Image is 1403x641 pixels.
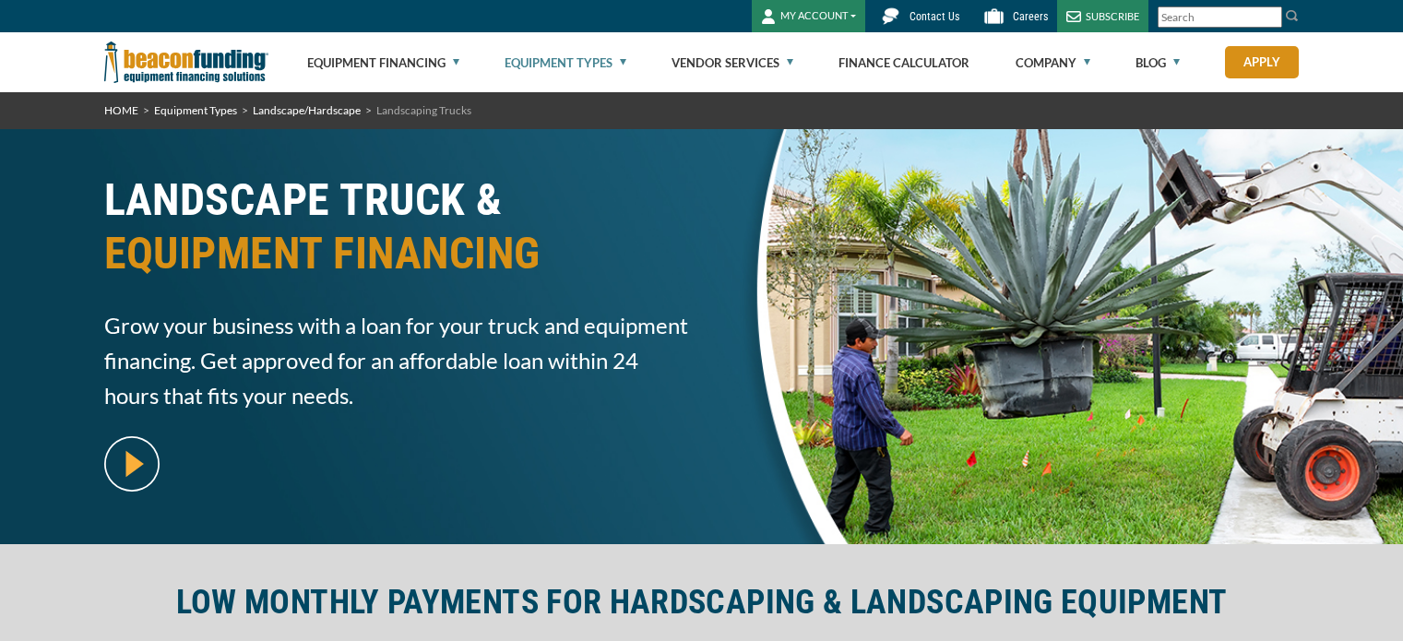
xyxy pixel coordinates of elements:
[307,33,459,92] a: Equipment Financing
[672,33,793,92] a: Vendor Services
[104,103,138,117] a: HOME
[1158,6,1282,28] input: Search
[1016,33,1090,92] a: Company
[1225,46,1299,78] a: Apply
[838,33,969,92] a: Finance Calculator
[376,103,471,117] span: Landscaping Trucks
[910,10,959,23] span: Contact Us
[154,103,237,117] a: Equipment Types
[1285,8,1300,23] img: Search
[505,33,626,92] a: Equipment Types
[104,581,1300,623] h2: LOW MONTHLY PAYMENTS FOR HARDSCAPING & LANDSCAPING EQUIPMENT
[104,436,160,492] img: video modal pop-up play button
[253,103,361,117] a: Landscape/Hardscape
[104,32,268,92] img: Beacon Funding Corporation logo
[1013,10,1048,23] span: Careers
[1135,33,1180,92] a: Blog
[104,308,691,413] span: Grow your business with a loan for your truck and equipment financing. Get approved for an afford...
[104,227,691,280] span: EQUIPMENT FINANCING
[1263,10,1278,25] a: Clear search text
[104,173,691,294] h1: LANDSCAPE TRUCK &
